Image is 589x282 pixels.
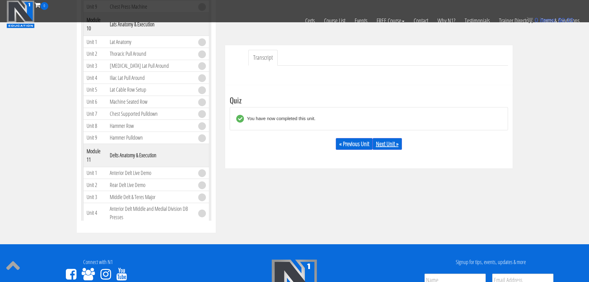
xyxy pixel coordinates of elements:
[107,72,195,84] td: Iliac Lat Pull Around
[107,108,195,120] td: Chest Supported Pulldown
[83,48,107,60] td: Unit 2
[319,10,350,32] a: Course List
[83,72,107,84] td: Unit 4
[83,144,107,167] th: Module 11
[41,2,48,10] span: 0
[372,10,409,32] a: FREE Course
[83,120,107,132] td: Unit 8
[83,132,107,144] td: Unit 9
[5,259,192,265] h4: Connect with N1
[83,191,107,203] td: Unit 3
[244,115,316,123] div: You have now completed this unit.
[230,96,508,104] h3: Quiz
[107,179,195,191] td: Rear Delt Live Demo
[433,10,460,32] a: Why N1?
[535,17,538,24] span: 0
[107,48,195,60] td: Thoracic Pull Around
[107,167,195,179] td: Anterior Delt Live Demo
[107,84,195,96] td: Lat Cable Row Setup
[83,179,107,191] td: Unit 2
[83,36,107,48] td: Unit 1
[83,60,107,72] td: Unit 3
[83,203,107,223] td: Unit 4
[494,10,536,32] a: Trainer Directory
[107,191,195,203] td: Middle Delt & Teres Major
[107,36,195,48] td: Lat Anatomy
[83,167,107,179] td: Unit 1
[83,108,107,120] td: Unit 7
[527,17,533,23] img: icon11.png
[409,10,433,32] a: Contact
[373,138,402,150] a: Next Unit »
[558,17,561,24] span: $
[558,17,574,24] bdi: 0.00
[248,50,278,66] a: Transcript
[536,10,584,32] a: Terms & Conditions
[107,203,195,223] td: Anterior Delt Middle and Medial Division DB Presses
[107,144,195,167] th: Delts Anatomy & Execution
[301,10,319,32] a: Certs
[527,17,574,24] a: 0 items: $0.00
[6,0,35,28] img: n1-education
[107,132,195,144] td: Hammer Pulldown
[107,96,195,108] td: Machine Seated Row
[336,138,373,150] a: « Previous Unit
[540,17,556,24] span: items:
[107,120,195,132] td: Hammer Row
[397,259,584,265] h4: Signup for tips, events, updates & more
[350,10,372,32] a: Events
[83,96,107,108] td: Unit 6
[35,1,48,9] a: 0
[83,84,107,96] td: Unit 5
[460,10,494,32] a: Testimonials
[107,60,195,72] td: [MEDICAL_DATA] Lat Pull Around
